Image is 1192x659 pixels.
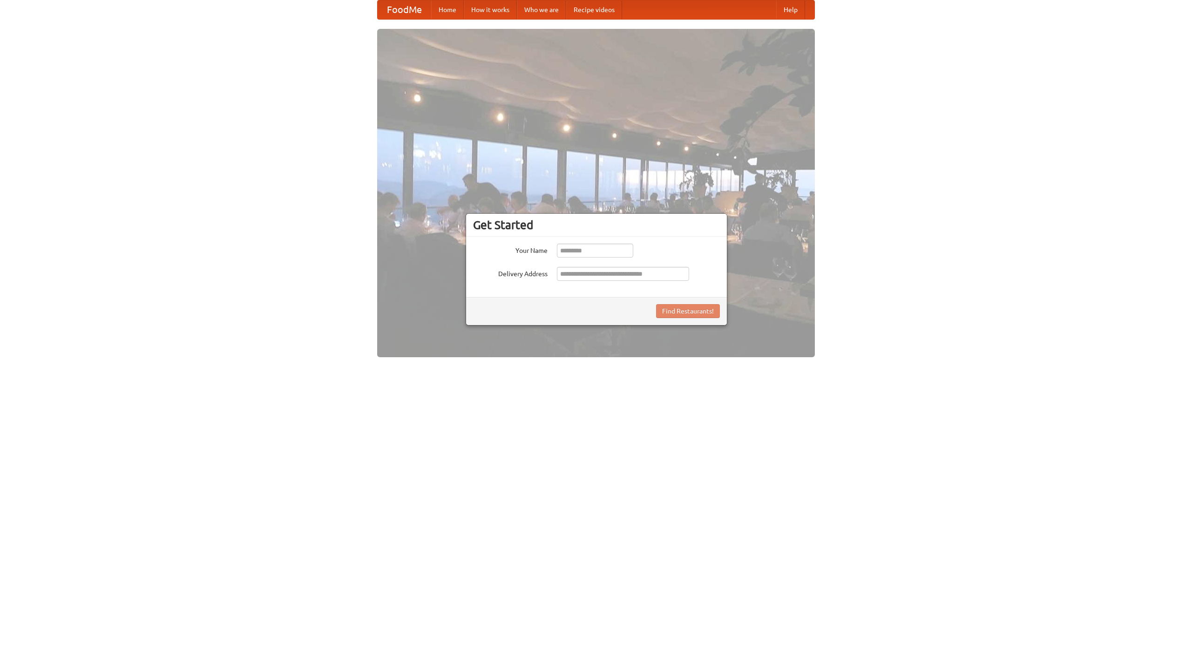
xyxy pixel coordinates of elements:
a: How it works [464,0,517,19]
h3: Get Started [473,218,720,232]
a: FoodMe [378,0,431,19]
a: Home [431,0,464,19]
a: Help [776,0,805,19]
label: Delivery Address [473,267,548,279]
a: Who we are [517,0,566,19]
label: Your Name [473,244,548,255]
a: Recipe videos [566,0,622,19]
button: Find Restaurants! [656,304,720,318]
